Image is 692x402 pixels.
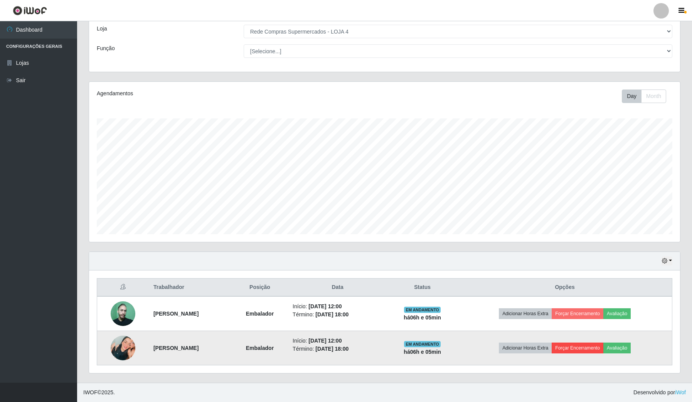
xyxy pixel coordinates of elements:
label: Loja [97,25,107,33]
th: Trabalhador [149,279,232,297]
th: Status [387,279,458,297]
span: EM ANDAMENTO [404,307,441,313]
button: Avaliação [603,308,631,319]
span: © 2025 . [83,388,115,397]
strong: [PERSON_NAME] [153,311,199,317]
th: Data [288,279,387,297]
strong: há 06 h e 05 min [404,314,441,321]
th: Posição [232,279,288,297]
strong: [PERSON_NAME] [153,345,199,351]
li: Início: [293,302,382,311]
label: Função [97,44,115,52]
button: Day [622,90,641,103]
button: Month [641,90,666,103]
li: Término: [293,311,382,319]
button: Forçar Encerramento [552,308,603,319]
span: Desenvolvido por [633,388,686,397]
time: [DATE] 12:00 [308,338,342,344]
img: 1672941149388.jpeg [111,301,135,326]
time: [DATE] 18:00 [315,346,349,352]
div: First group [622,90,666,103]
li: Término: [293,345,382,353]
strong: Embalador [246,311,274,317]
button: Avaliação [603,343,631,353]
li: Início: [293,337,382,345]
div: Toolbar with button groups [622,90,672,103]
a: iWof [675,389,686,395]
th: Opções [458,279,672,297]
img: CoreUI Logo [13,6,47,15]
time: [DATE] 18:00 [315,311,349,318]
time: [DATE] 12:00 [308,303,342,309]
button: Adicionar Horas Extra [499,308,552,319]
button: Forçar Encerramento [552,343,603,353]
span: IWOF [83,389,98,395]
div: Agendamentos [97,90,330,98]
img: 1692629764631.jpeg [111,336,135,360]
strong: Embalador [246,345,274,351]
strong: há 06 h e 05 min [404,349,441,355]
span: EM ANDAMENTO [404,341,441,347]
button: Adicionar Horas Extra [499,343,552,353]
